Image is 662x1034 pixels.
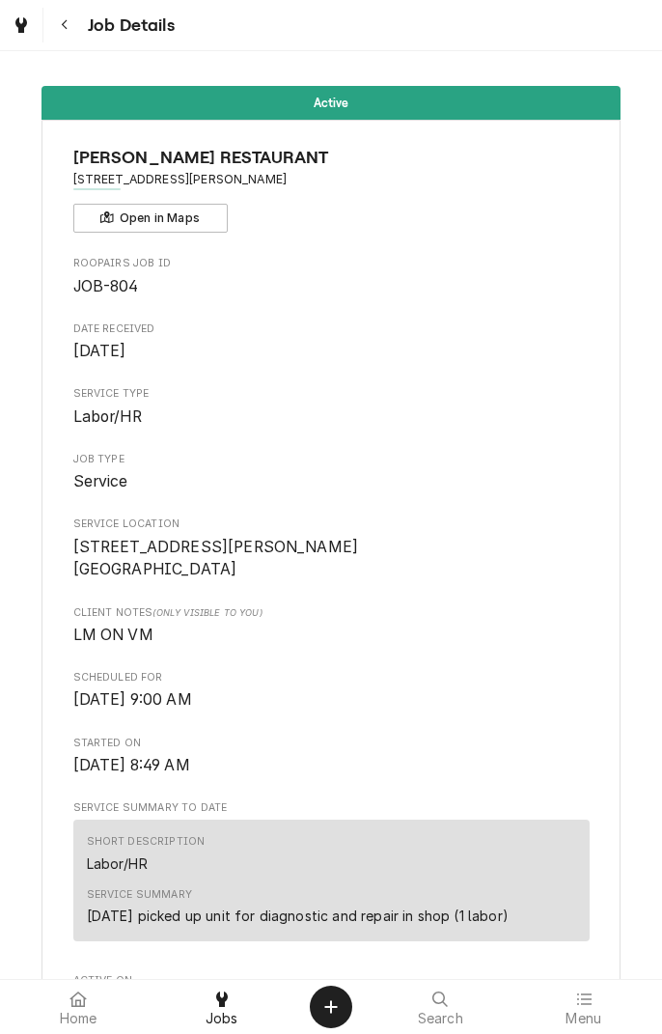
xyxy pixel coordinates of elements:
div: Service Summary [87,887,192,903]
a: Home [8,984,150,1030]
span: Home [60,1011,97,1026]
span: Service Location [73,517,590,532]
button: Navigate back [47,8,82,42]
div: Job Type [73,452,590,493]
div: Short Description [87,834,206,850]
div: Scheduled For [73,670,590,712]
span: Menu [565,1011,601,1026]
div: Started On [73,736,590,777]
span: Service Type [73,386,590,402]
span: Active On [73,973,590,989]
span: Job Details [82,13,175,39]
span: JOB-804 [73,277,139,295]
span: Labor/HR [73,407,142,426]
span: Active [314,97,349,109]
span: Date Received [73,340,590,363]
span: [DATE] [73,342,126,360]
a: Jobs [152,984,293,1030]
div: Active On [73,973,590,1015]
div: Service Location [73,517,590,581]
div: [object Object] [73,605,590,647]
a: Menu [513,984,655,1030]
span: Job Type [73,452,590,467]
div: Client Information [73,145,590,233]
span: Date Received [73,321,590,337]
a: Search [370,984,511,1030]
button: Create Object [310,986,352,1028]
div: Roopairs Job ID [73,256,590,297]
span: [STREET_ADDRESS][PERSON_NAME] [GEOGRAPHIC_DATA] [73,538,359,579]
span: Search [418,1011,463,1026]
div: Date Received [73,321,590,363]
span: Name [73,145,590,171]
span: Service Location [73,536,590,581]
span: Roopairs Job ID [73,256,590,271]
span: [DATE] 9:00 AM [73,690,192,709]
span: Started On [73,754,590,777]
span: Roopairs Job ID [73,275,590,298]
span: Scheduled For [73,670,590,685]
span: Jobs [206,1011,238,1026]
div: Service Summary To Date [73,800,590,950]
span: Service Summary To Date [73,800,590,816]
span: Scheduled For [73,688,590,712]
button: Open in Maps [73,204,228,233]
span: Service [73,472,128,490]
span: Client Notes [73,605,590,621]
span: Started On [73,736,590,751]
span: [object Object] [73,624,590,647]
a: Go to Jobs [4,8,39,42]
div: Status [41,86,621,120]
div: Labor/HR [87,853,148,874]
span: [DATE] 8:49 AM [73,756,190,774]
div: [DATE] picked up unit for diagnostic and repair in shop (1 labor) [87,906,509,926]
span: Address [73,171,590,188]
span: (Only Visible to You) [152,607,262,618]
div: Service Summary [73,820,590,950]
span: Service Type [73,405,590,429]
div: Service Type [73,386,590,428]
span: Job Type [73,470,590,493]
span: LM ON VM [73,626,153,644]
